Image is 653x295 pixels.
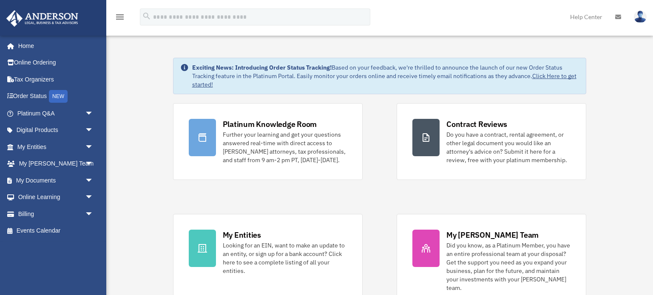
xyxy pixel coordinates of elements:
[634,11,647,23] img: User Pic
[446,130,571,164] div: Do you have a contract, rental agreement, or other legal document you would like an attorney's ad...
[115,15,125,22] a: menu
[4,10,81,27] img: Anderson Advisors Platinum Portal
[192,63,579,89] div: Based on your feedback, we're thrilled to announce the launch of our new Order Status Tracking fe...
[173,103,363,180] a: Platinum Knowledge Room Further your learning and get your questions answered real-time with dire...
[142,11,151,21] i: search
[397,103,586,180] a: Contract Reviews Do you have a contract, rental agreement, or other legal document you would like...
[6,189,106,206] a: Online Learningarrow_drop_down
[85,122,102,139] span: arrow_drop_down
[223,119,317,129] div: Platinum Knowledge Room
[85,105,102,122] span: arrow_drop_down
[6,122,106,139] a: Digital Productsarrow_drop_down
[49,90,68,103] div: NEW
[6,105,106,122] a: Platinum Q&Aarrow_drop_down
[6,172,106,189] a: My Documentsarrow_drop_down
[6,222,106,239] a: Events Calendar
[6,37,102,54] a: Home
[6,205,106,222] a: Billingarrow_drop_down
[223,230,261,240] div: My Entities
[6,138,106,155] a: My Entitiesarrow_drop_down
[6,155,106,172] a: My [PERSON_NAME] Teamarrow_drop_down
[6,54,106,71] a: Online Ordering
[223,241,347,275] div: Looking for an EIN, want to make an update to an entity, or sign up for a bank account? Click her...
[85,172,102,189] span: arrow_drop_down
[446,119,507,129] div: Contract Reviews
[85,205,102,223] span: arrow_drop_down
[6,71,106,88] a: Tax Organizers
[446,241,571,292] div: Did you know, as a Platinum Member, you have an entire professional team at your disposal? Get th...
[446,230,539,240] div: My [PERSON_NAME] Team
[6,88,106,105] a: Order StatusNEW
[192,64,332,71] strong: Exciting News: Introducing Order Status Tracking!
[85,138,102,156] span: arrow_drop_down
[192,72,576,88] a: Click Here to get started!
[85,155,102,173] span: arrow_drop_down
[223,130,347,164] div: Further your learning and get your questions answered real-time with direct access to [PERSON_NAM...
[115,12,125,22] i: menu
[85,189,102,206] span: arrow_drop_down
